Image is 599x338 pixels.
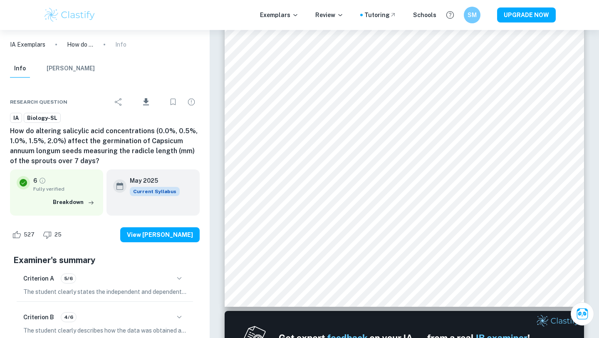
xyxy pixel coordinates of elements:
h6: How do altering salicylic acid concentrations (0.0%, 0.5%, 1.0%, 1.5%, 2.0%) affect the germinati... [10,126,200,166]
span: Current Syllabus [130,187,180,196]
button: Info [10,60,30,78]
a: IA Exemplars [10,40,45,49]
a: Grade fully verified [39,177,46,184]
p: The student clearly describes how the data was obtained and processed, providing explicit process... [23,326,186,335]
a: Biology-SL [24,113,61,123]
button: UPGRADE NOW [497,7,556,22]
div: Download [129,91,163,113]
h6: Criterion B [23,313,54,322]
a: Tutoring [364,10,396,20]
button: Breakdown [51,196,97,209]
img: Clastify logo [43,7,96,23]
button: View [PERSON_NAME] [120,227,200,242]
button: Help and Feedback [443,8,457,22]
div: Dislike [41,228,66,241]
div: Share [110,94,127,110]
span: IA [10,114,22,122]
p: Review [315,10,344,20]
div: Bookmark [165,94,181,110]
a: Schools [413,10,436,20]
p: How do altering salicylic acid concentrations (0.0%, 0.5%, 1.0%, 1.5%, 2.0%) affect the germinati... [67,40,94,49]
span: Biology-SL [24,114,60,122]
div: Like [10,228,39,241]
h5: Examiner's summary [13,254,196,266]
h6: SM [468,10,477,20]
h6: May 2025 [130,176,173,185]
a: IA [10,113,22,123]
button: [PERSON_NAME] [47,60,95,78]
div: This exemplar is based on the current syllabus. Feel free to refer to it for inspiration/ideas wh... [130,187,180,196]
p: Info [115,40,126,49]
div: Report issue [183,94,200,110]
p: 6 [33,176,37,185]
span: 5/6 [61,275,76,282]
p: The student clearly states the independent and dependent variables in the research question, spec... [23,287,186,296]
span: 25 [50,231,66,239]
span: 527 [19,231,39,239]
button: SM [464,7,480,23]
span: Fully verified [33,185,97,193]
button: Ask Clai [571,302,594,326]
span: 4/6 [61,313,76,321]
p: Exemplars [260,10,299,20]
h6: Criterion A [23,274,54,283]
span: Research question [10,98,67,106]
